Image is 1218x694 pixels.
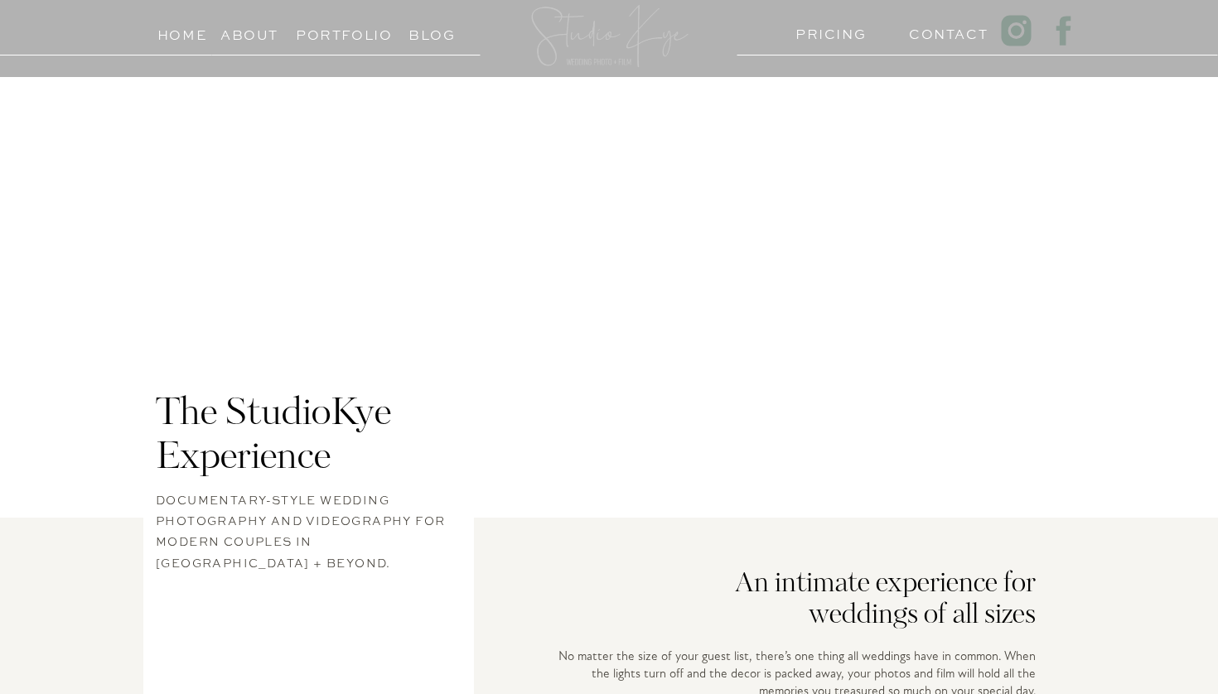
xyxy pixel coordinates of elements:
h3: Documentary-style wedding photography and videography for modern couples in [GEOGRAPHIC_DATA] + b... [156,489,461,548]
a: Portfolio [296,23,371,39]
a: Blog [394,23,470,39]
a: About [220,23,278,39]
h2: The StudioKye Experience [156,393,447,482]
a: Contact [909,22,973,38]
h2: An intimate experience for weddings of all sizes [678,569,1036,630]
a: PRICING [795,22,859,38]
a: Home [150,23,214,39]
